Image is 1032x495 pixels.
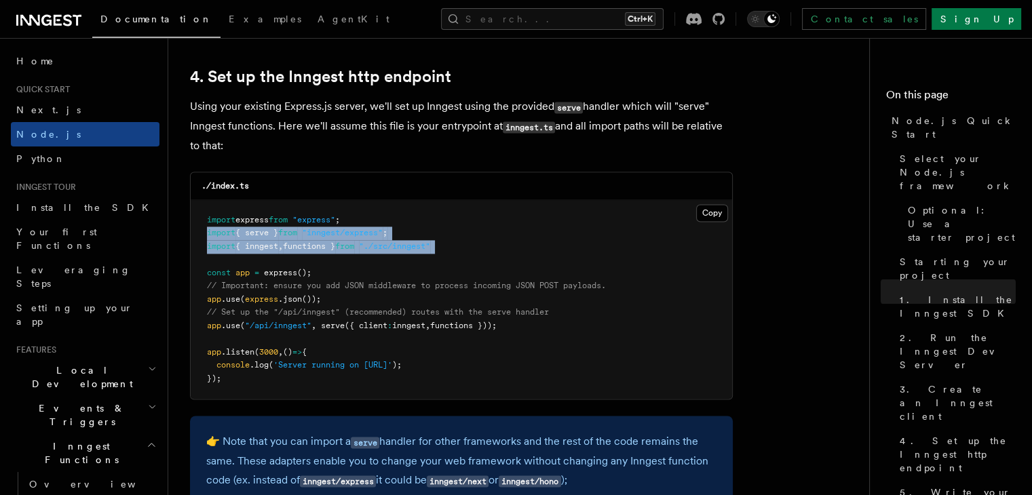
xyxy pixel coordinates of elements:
[269,215,288,224] span: from
[908,203,1016,244] span: Optional: Use a starter project
[900,152,1016,193] span: Select your Node.js framework
[245,321,311,330] span: "/api/inngest"
[207,307,549,317] span: // Set up the "/api/inngest" (recommended) routes with the serve handler
[221,294,240,304] span: .use
[16,153,66,164] span: Python
[250,360,269,370] span: .log
[278,228,297,237] span: from
[240,321,245,330] span: (
[902,198,1016,250] a: Optional: Use a starter project
[92,4,221,38] a: Documentation
[900,255,1016,282] span: Starting your project
[11,439,147,467] span: Inngest Functions
[273,360,392,370] span: 'Server running on [URL]'
[335,241,354,251] span: from
[932,8,1021,30] a: Sign Up
[802,8,926,30] a: Contact sales
[16,202,157,213] span: Install the SDK
[11,401,148,429] span: Events & Triggers
[283,347,292,357] span: ()
[392,360,402,370] span: );
[16,226,97,251] span: Your first Functions
[100,14,212,24] span: Documentation
[190,97,733,155] p: Using your existing Express.js server, we'll set up Inngest using the provided handler which will...
[894,377,1016,429] a: 3. Create an Inngest client
[900,434,1016,475] span: 4. Set up the Inngest http endpoint
[894,146,1016,198] a: Select your Node.js framework
[321,321,345,330] span: serve
[202,181,249,191] code: ./index.ts
[900,382,1016,423] span: 3. Create an Inngest client
[427,475,489,487] code: inngest/next
[190,67,451,86] a: 4. Set up the Inngest http endpoint
[11,146,159,171] a: Python
[318,14,389,24] span: AgentKit
[221,321,240,330] span: .use
[894,429,1016,480] a: 4. Set up the Inngest http endpoint
[392,321,425,330] span: inngest
[900,331,1016,372] span: 2. Run the Inngest Dev Server
[264,268,297,277] span: express
[302,228,383,237] span: "inngest/express"
[886,108,1016,146] a: Node.js Quick Start
[351,437,379,448] code: serve
[441,8,664,30] button: Search...Ctrl+K
[554,102,583,113] code: serve
[216,360,250,370] span: console
[235,215,269,224] span: express
[309,4,398,37] a: AgentKit
[696,204,728,222] button: Copy
[11,98,159,122] a: Next.js
[894,250,1016,288] a: Starting your project
[383,228,387,237] span: ;
[16,104,81,115] span: Next.js
[311,321,316,330] span: ,
[207,215,235,224] span: import
[11,182,76,193] span: Inngest tour
[359,241,430,251] span: "./src/inngest"
[283,241,335,251] span: functions }
[278,241,283,251] span: ,
[207,374,221,383] span: });
[16,264,131,289] span: Leveraging Steps
[430,321,497,330] span: functions }));
[11,434,159,472] button: Inngest Functions
[254,347,259,357] span: (
[29,479,169,490] span: Overview
[235,228,278,237] span: { serve }
[240,294,245,304] span: (
[894,288,1016,325] a: 1. Install the Inngest SDK
[11,396,159,434] button: Events & Triggers
[747,11,780,27] button: Toggle dark mode
[207,268,231,277] span: const
[207,241,235,251] span: import
[207,294,221,304] span: app
[292,215,335,224] span: "express"
[894,325,1016,377] a: 2. Run the Inngest Dev Server
[221,347,254,357] span: .listen
[16,302,133,327] span: Setting up your app
[11,344,56,355] span: Features
[302,347,307,357] span: {
[425,321,430,330] span: ,
[335,215,340,224] span: ;
[221,4,309,37] a: Examples
[503,121,555,133] code: inngest.ts
[207,347,221,357] span: app
[254,268,259,277] span: =
[207,228,235,237] span: import
[892,114,1016,141] span: Node.js Quick Start
[11,220,159,258] a: Your first Functions
[16,129,81,140] span: Node.js
[207,321,221,330] span: app
[11,84,70,95] span: Quick start
[278,294,302,304] span: .json
[387,321,392,330] span: :
[11,49,159,73] a: Home
[499,475,560,487] code: inngest/hono
[11,122,159,146] a: Node.js
[11,258,159,296] a: Leveraging Steps
[900,293,1016,320] span: 1. Install the Inngest SDK
[11,358,159,396] button: Local Development
[302,294,321,304] span: ());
